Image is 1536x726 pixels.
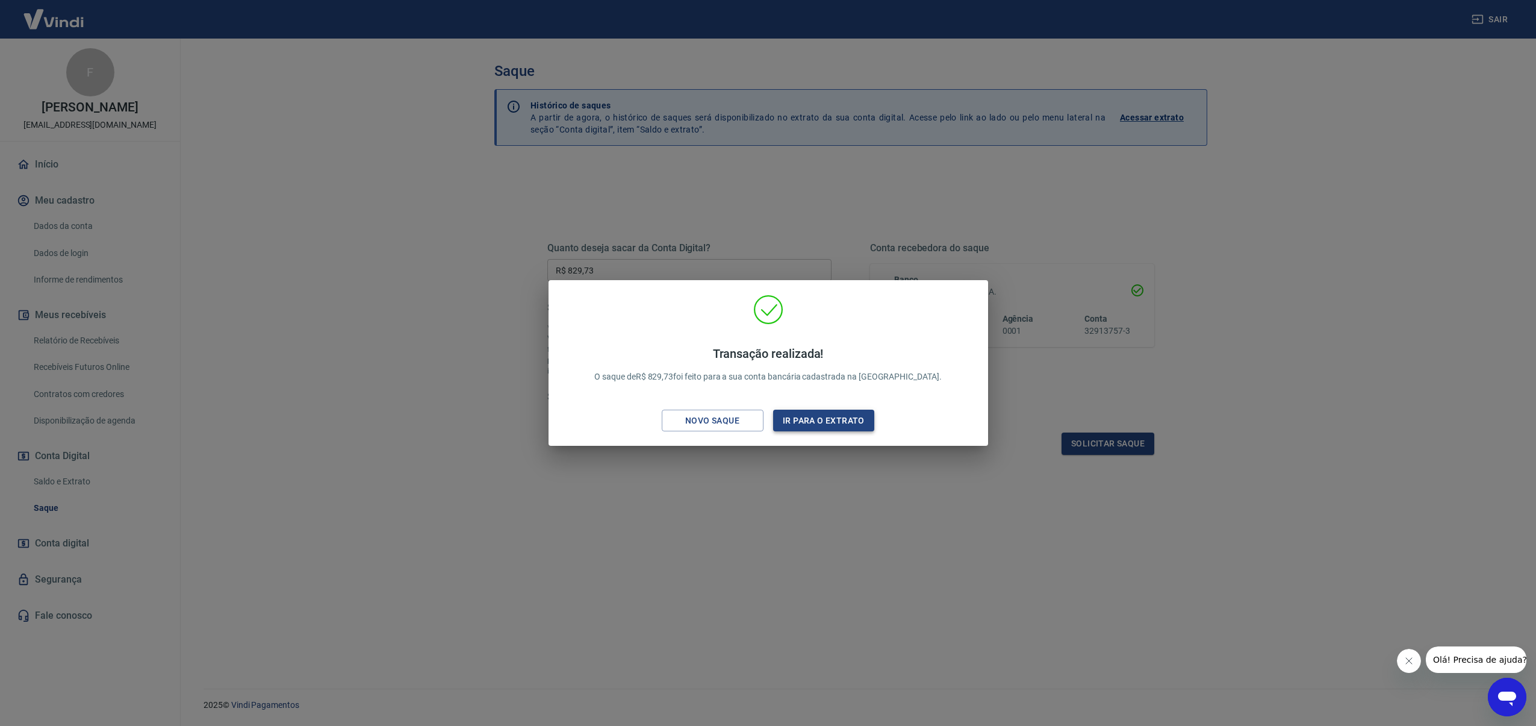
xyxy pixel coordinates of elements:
button: Novo saque [662,410,763,432]
p: O saque de R$ 829,73 foi feito para a sua conta bancária cadastrada na [GEOGRAPHIC_DATA]. [594,346,942,383]
div: Novo saque [671,413,754,428]
h4: Transação realizada! [594,346,942,361]
iframe: Mensagem da empresa [1426,646,1526,673]
button: Ir para o extrato [773,410,875,432]
iframe: Fechar mensagem [1397,649,1421,673]
iframe: Botão para abrir a janela de mensagens [1488,678,1526,716]
span: Olá! Precisa de ajuda? [7,8,101,18]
